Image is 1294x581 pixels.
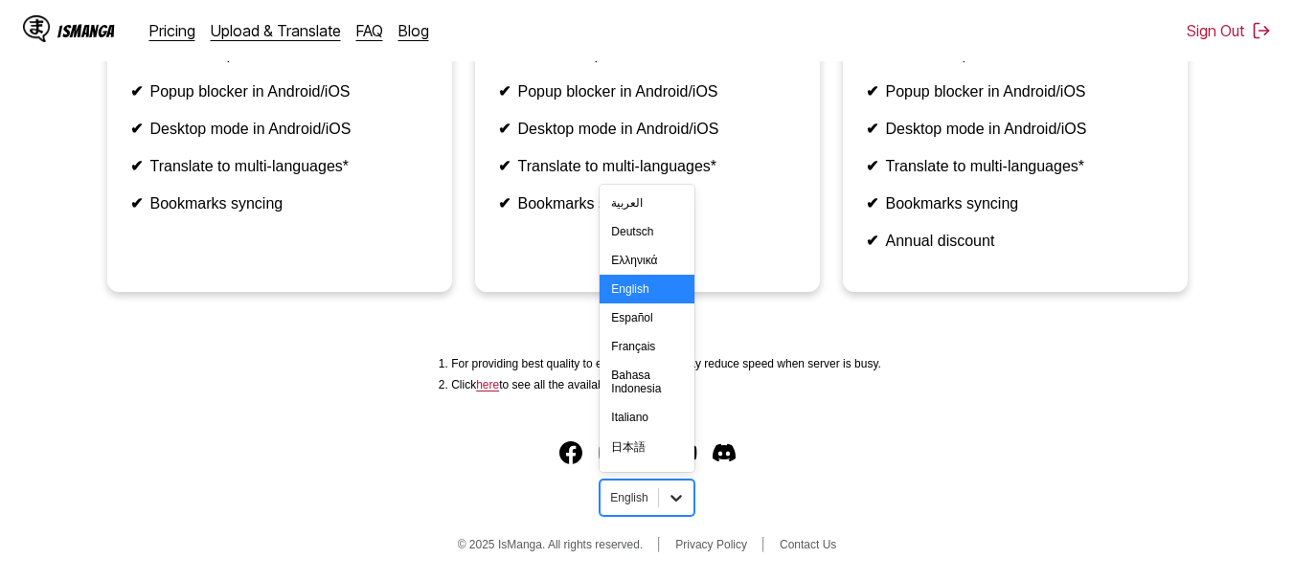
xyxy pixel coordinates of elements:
a: Blog [398,21,429,40]
div: Español [600,303,693,332]
li: For providing best quality to every users, we may reduce speed when server is busy. [451,357,881,370]
a: IsManga LogoIsManga [23,15,149,46]
div: 日本語 [600,432,693,463]
b: ✔ [498,195,511,212]
li: Popup blocker in Android/iOS [866,82,1165,101]
b: ✔ [498,83,511,100]
b: ✔ [866,195,878,212]
b: ✔ [130,195,143,212]
div: Deutsch [600,217,693,246]
a: Available languages [476,378,499,391]
a: FAQ [356,21,383,40]
div: Bahasa Indonesia [600,361,693,403]
li: Translate to multi-languages* [130,157,429,175]
a: Privacy Policy [675,538,747,551]
a: Instagram [598,441,621,464]
b: ✔ [498,158,511,174]
img: IsManga Discord [713,441,736,464]
li: Click to see all the available languages [451,378,881,391]
b: ✔ [866,121,878,137]
a: Upload & Translate [211,21,341,40]
li: Popup blocker in Android/iOS [498,82,797,101]
li: Translate to multi-languages* [866,157,1165,175]
img: IsManga Logo [23,15,50,42]
div: Ελληνικά [600,246,693,275]
div: 한국어 [600,463,693,495]
li: Desktop mode in Android/iOS [866,120,1165,138]
div: العربية [600,189,693,217]
b: ✔ [130,83,143,100]
li: Bookmarks syncing [130,194,429,212]
a: Pricing [149,21,195,40]
div: English [600,275,693,303]
li: Popup blocker in Android/iOS [130,82,429,101]
b: ✔ [866,158,878,174]
li: Bookmarks syncing [498,194,797,212]
div: Français [600,332,693,361]
a: Contact Us [780,538,836,551]
b: ✔ [866,83,878,100]
b: ✔ [498,121,511,137]
li: Desktop mode in Android/iOS [498,120,797,138]
a: Discord [713,441,736,464]
li: Translate to multi-languages* [498,157,797,175]
div: IsManga [57,22,115,40]
b: ✔ [866,233,878,249]
input: Select language [610,491,613,504]
li: Annual discount [866,232,1165,250]
div: Italiano [600,403,693,432]
img: IsManga Instagram [598,441,621,464]
img: IsManga Facebook [559,441,582,464]
b: ✔ [130,121,143,137]
b: ✔ [130,158,143,174]
li: Bookmarks syncing [866,194,1165,212]
a: Facebook [559,441,582,464]
img: Sign out [1252,21,1271,40]
li: Desktop mode in Android/iOS [130,120,429,138]
span: © 2025 IsManga. All rights reserved. [458,538,644,551]
button: Sign Out [1187,21,1271,40]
